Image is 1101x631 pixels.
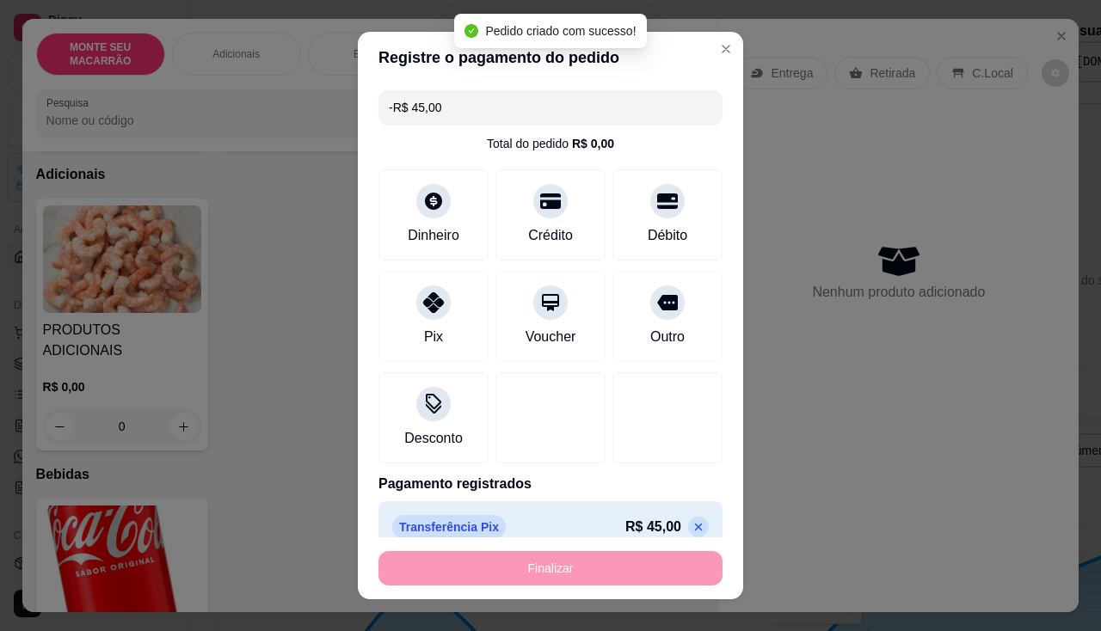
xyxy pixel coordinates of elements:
[408,225,459,246] div: Dinheiro
[487,135,614,152] div: Total do pedido
[424,327,443,347] div: Pix
[712,35,740,63] button: Close
[572,135,614,152] div: R$ 0,00
[485,24,636,38] span: Pedido criado com sucesso!
[358,32,743,83] header: Registre o pagamento do pedido
[378,474,723,494] p: Pagamento registrados
[528,225,573,246] div: Crédito
[625,517,681,537] p: R$ 45,00
[404,428,463,449] div: Desconto
[526,327,576,347] div: Voucher
[648,225,687,246] div: Débito
[464,24,478,38] span: check-circle
[392,515,506,539] p: Transferência Pix
[389,90,712,125] input: Ex.: hambúrguer de cordeiro
[650,327,685,347] div: Outro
